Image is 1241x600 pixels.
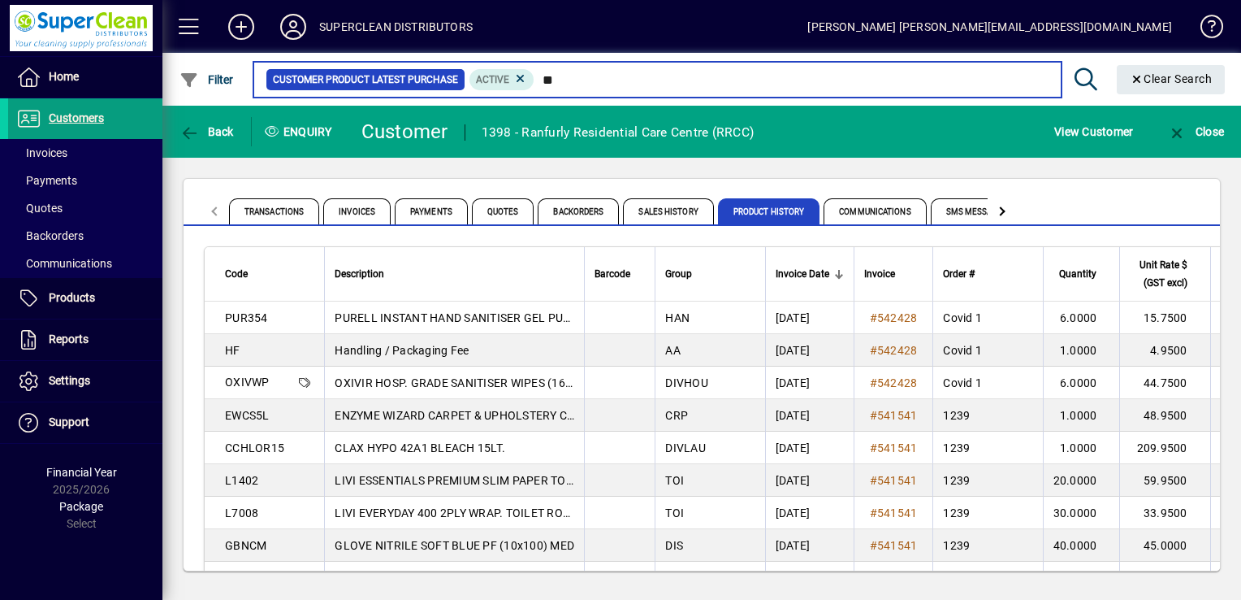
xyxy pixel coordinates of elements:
span: 542428 [877,344,918,357]
span: Invoices [323,198,391,224]
span: CCHLOR15 [225,441,284,454]
div: Code [225,265,314,283]
mat-chip: Product Activation Status: Active [469,69,534,90]
span: Filter [179,73,234,86]
a: Settings [8,361,162,402]
td: Covid 1 [932,302,1042,334]
div: SUPERCLEAN DISTRIBUTORS [319,14,473,40]
span: HF [225,344,240,357]
td: 1239 [932,497,1042,529]
span: Back [179,125,234,138]
span: DIS [665,539,683,552]
span: Invoices [16,146,67,159]
div: Quantity [1053,265,1112,283]
a: #542428 [864,309,923,327]
span: # [870,311,877,324]
div: Description [335,265,574,283]
a: #541541 [864,472,923,489]
span: TOI [665,474,684,487]
span: Quotes [16,202,63,215]
a: Quotes [8,194,162,222]
div: Unit Rate $ (GST excl) [1130,256,1201,292]
span: GLOVE NITRILE SOFT BLUE PF (10x100) MED [335,539,574,552]
td: 1.0000 [1043,399,1120,432]
a: #541541 [864,439,923,457]
span: Customers [49,111,104,124]
span: OXIVWP [225,376,270,389]
div: 1398 - Ranfurly Residential Care Centre (RRCC) [482,120,755,146]
span: LIVI ESSENTIALS PREMIUM SLIM PAPER TOWELS (4000) [335,474,633,487]
td: 20.0000 [1043,464,1120,497]
button: Profile [267,12,319,41]
span: Reports [49,333,89,346]
span: # [870,441,877,454]
div: Order # [943,265,1032,283]
span: 541541 [877,409,918,422]
span: 541541 [877,507,918,520]
div: Enquiry [252,119,349,145]
span: Close [1167,125,1224,138]
a: Reports [8,320,162,360]
td: 45.0000 [1119,529,1209,562]
span: CRP [665,409,688,422]
span: Clear Search [1130,72,1213,85]
div: Group [665,265,755,283]
span: # [870,539,877,552]
a: Invoices [8,139,162,167]
app-page-header-button: Back [162,117,252,146]
td: [DATE] [765,302,854,334]
span: # [870,409,877,422]
td: 29.9500 [1119,562,1209,594]
span: Financial Year [46,466,117,479]
span: PURELL INSTANT HAND SANITISER GEL PUMP 354ML [335,311,620,324]
span: Sales History [623,198,713,224]
span: Products [49,291,95,304]
button: Clear [1117,65,1226,94]
td: 1239 [932,432,1042,464]
span: 541541 [877,441,918,454]
td: [DATE] [765,464,854,497]
span: LIVI EVERYDAY 400 2PLY WRAP. TOILET ROLLS (48) [335,507,608,520]
span: Order # [943,265,975,283]
td: 40.0000 [1043,529,1120,562]
div: [PERSON_NAME] [PERSON_NAME][EMAIL_ADDRESS][DOMAIN_NAME] [807,14,1172,40]
a: Backorders [8,222,162,250]
span: PUR354 [225,311,268,324]
td: 44.7500 [1119,367,1209,399]
button: View Customer [1050,117,1137,146]
td: [DATE] [765,562,854,594]
td: 6.0000 [1043,367,1120,399]
a: Home [8,57,162,98]
span: # [870,344,877,357]
td: 4.9500 [1119,334,1209,367]
span: Payments [16,174,77,187]
span: CLAX HYPO 42A1 BLEACH 15LT. [335,441,505,454]
span: Barcode [595,265,630,283]
span: Invoice Date [776,265,829,283]
td: 15.7500 [1119,302,1209,334]
span: 541541 [877,474,918,487]
span: ENZYME WIZARD CARPET & UPHOLSTERY CLEANER CONC. 5LT. [335,409,672,422]
span: L1402 [225,474,258,487]
span: Payments [395,198,468,224]
td: 1.0000 [1043,334,1120,367]
td: [DATE] [765,432,854,464]
a: #542428 [864,341,923,359]
a: #542428 [864,374,923,392]
div: Invoice [864,265,923,283]
td: 48.9500 [1119,399,1209,432]
td: 1239 [932,399,1042,432]
a: #541541 [864,537,923,554]
span: Communications [16,257,112,270]
span: Quotes [472,198,534,224]
td: 1239 [932,529,1042,562]
span: 541541 [877,539,918,552]
td: Covid 1 [932,367,1042,399]
span: AA [665,344,681,357]
td: 209.9500 [1119,432,1209,464]
span: Support [49,415,89,428]
td: 1239 [932,464,1042,497]
span: View Customer [1054,119,1133,145]
span: Quantity [1059,265,1096,283]
span: Transactions [229,198,319,224]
